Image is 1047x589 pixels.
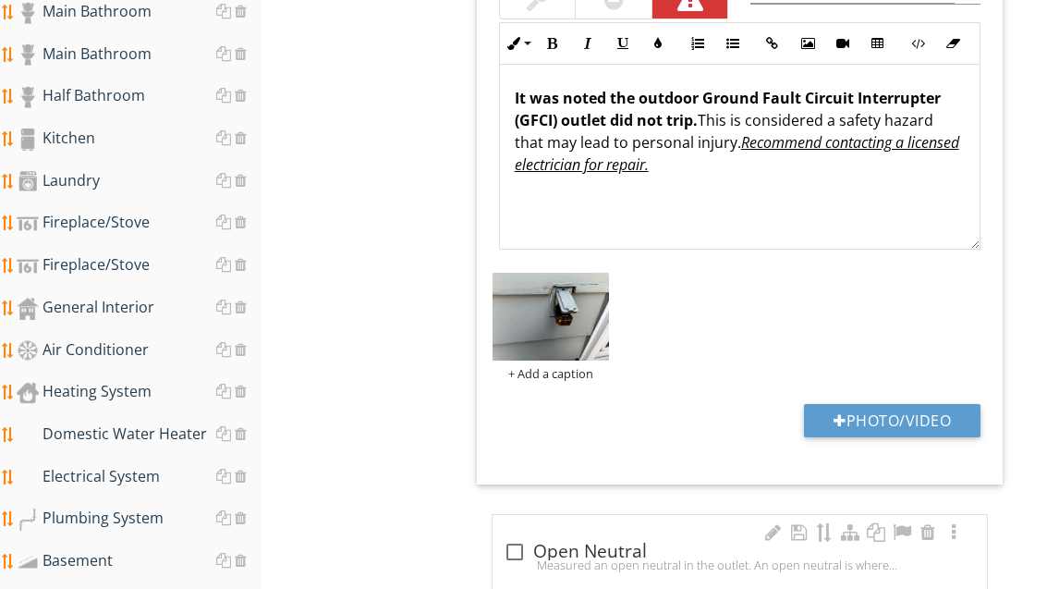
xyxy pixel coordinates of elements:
[17,380,262,404] div: Heating System
[790,26,825,61] button: Insert Image (Ctrl+P)
[715,26,750,61] button: Unordered List
[17,253,262,277] div: Fireplace/Stove
[17,423,262,447] div: Domestic Water Heater
[17,211,262,235] div: Fireplace/Stove
[17,465,262,489] div: Electrical System
[570,26,605,61] button: Italic (Ctrl+I)
[860,26,895,61] button: Insert Table
[605,26,640,61] button: Underline (Ctrl+U)
[535,26,570,61] button: Bold (Ctrl+B)
[640,26,676,61] button: Colors
[17,43,262,67] div: Main Bathroom
[17,338,262,362] div: Air Conditioner
[935,26,970,61] button: Clear Formatting
[900,26,935,61] button: Code View
[493,273,609,361] img: data
[515,88,941,130] strong: It was noted the outdoor Ground Fault Circuit Interrupter (GFCI) outlet did not trip.
[515,87,965,176] p: This is considered a safety hazard that may lead to personal injury.
[500,26,535,61] button: Inline Style
[17,549,262,573] div: Basement
[493,366,609,381] div: + Add a caption
[804,404,980,437] button: Photo/Video
[17,507,262,531] div: Plumbing System
[755,26,790,61] button: Insert Link (Ctrl+K)
[515,132,959,175] em: Recommend contacting a licensed electrician for repair.
[17,169,262,193] div: Laundry
[17,127,262,151] div: Kitchen
[17,84,262,108] div: Half Bathroom
[825,26,860,61] button: Insert Video
[17,296,262,320] div: General Interior
[504,558,976,572] div: Measured an open neutral in the outlet. An open neutral is where the neutral connection is missin...
[680,26,715,61] button: Ordered List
